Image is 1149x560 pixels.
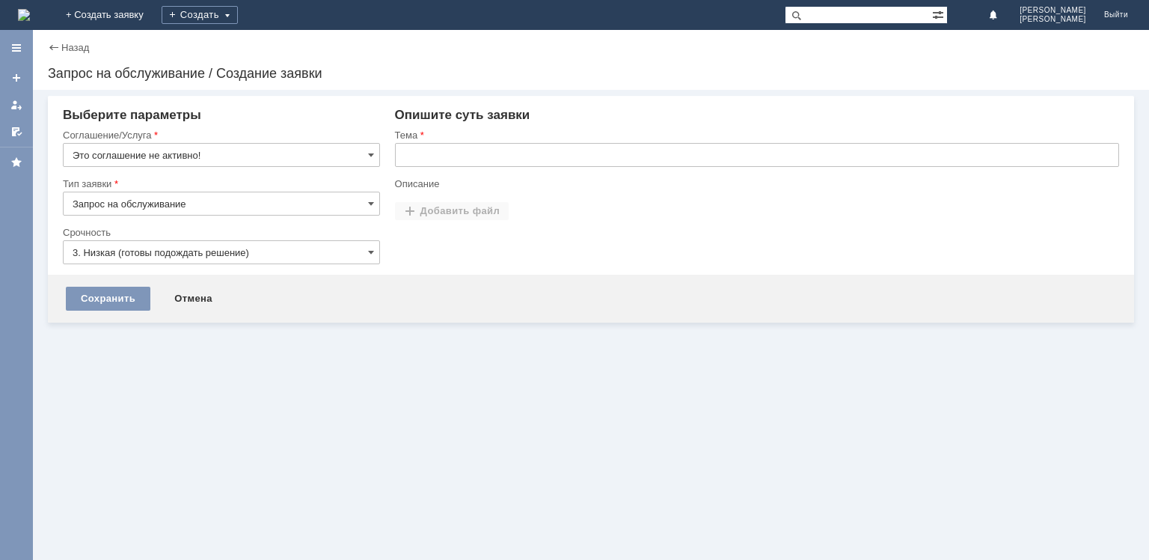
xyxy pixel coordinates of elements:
div: Тип заявки [63,179,377,189]
a: Мои согласования [4,120,28,144]
a: Перейти на домашнюю страницу [18,9,30,21]
div: Соглашение/Услуга [63,130,377,140]
span: Выберите параметры [63,108,201,122]
a: Назад [61,42,89,53]
div: Запрос на обслуживание / Создание заявки [48,66,1134,81]
span: [PERSON_NAME] [1020,6,1086,15]
span: [PERSON_NAME] [1020,15,1086,24]
span: Расширенный поиск [932,7,947,21]
a: Создать заявку [4,66,28,90]
span: Опишите суть заявки [395,108,530,122]
div: Описание [395,179,1116,189]
div: Срочность [63,228,377,237]
a: Мои заявки [4,93,28,117]
img: logo [18,9,30,21]
div: Тема [395,130,1116,140]
div: Создать [162,6,238,24]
